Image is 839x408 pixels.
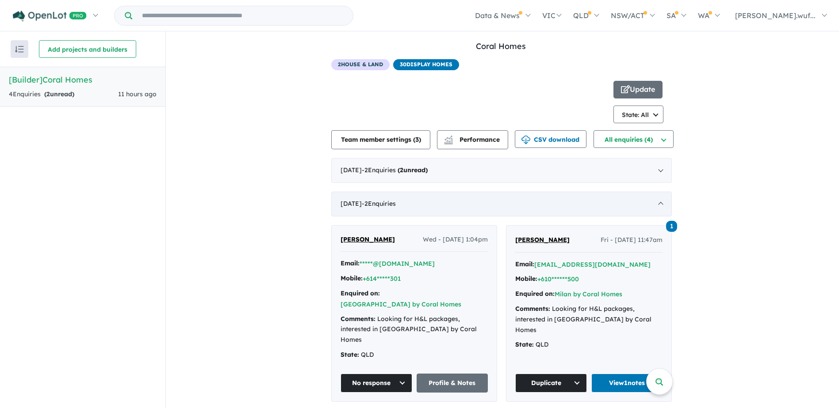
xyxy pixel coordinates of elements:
button: Milan by Coral Homes [555,290,622,299]
span: 3 [415,136,419,144]
h5: [Builder] Coral Homes [9,74,157,86]
strong: Comments: [515,305,550,313]
div: Looking for H&L packages, interested in [GEOGRAPHIC_DATA] by Coral Homes [341,314,488,345]
a: View1notes [591,374,663,393]
span: [PERSON_NAME] [515,236,570,244]
a: Milan by Coral Homes [555,290,622,298]
a: 1 [666,220,677,232]
button: Team member settings (3) [331,130,430,149]
button: All enquiries (4) [594,130,674,148]
img: sort.svg [15,46,24,53]
span: 2 [400,166,403,174]
input: Try estate name, suburb, builder or developer [134,6,351,25]
img: Openlot PRO Logo White [13,11,87,22]
button: [EMAIL_ADDRESS][DOMAIN_NAME] [534,260,651,269]
img: line-chart.svg [444,136,452,140]
span: [PERSON_NAME] [341,235,395,243]
span: 11 hours ago [118,90,157,98]
a: Profile & Notes [417,374,488,393]
strong: Mobile: [515,275,537,283]
span: - 2 Enquir ies [362,166,428,174]
a: Coral Homes [476,41,526,51]
strong: Mobile: [341,274,363,282]
span: - 2 Enquir ies [362,200,396,208]
strong: State: [341,351,359,359]
a: [PERSON_NAME] [341,234,395,245]
a: [GEOGRAPHIC_DATA] by Coral Homes [341,300,461,308]
img: download icon [521,136,530,144]
button: No response [341,374,412,393]
strong: Comments: [341,315,375,323]
div: [DATE] [331,192,672,216]
div: 4 Enquir ies [9,89,74,100]
span: 2 House & Land [331,59,390,70]
button: [GEOGRAPHIC_DATA] by Coral Homes [341,300,461,309]
span: Wed - [DATE] 1:04pm [423,234,488,245]
span: 1 [666,221,677,232]
strong: Email: [515,260,534,268]
span: Fri - [DATE] 11:47am [601,235,663,246]
strong: ( unread) [398,166,428,174]
strong: Email: [341,259,360,267]
strong: Enquired on: [515,290,555,298]
strong: State: [515,340,534,348]
span: 2 [46,90,50,98]
strong: ( unread) [44,90,74,98]
button: Update [613,81,663,98]
div: QLD [341,350,488,360]
span: [PERSON_NAME].wuf... [735,11,816,20]
span: 30 Display Homes [393,59,459,70]
div: Looking for H&L packages, interested in [GEOGRAPHIC_DATA] by Coral Homes [515,304,663,335]
a: [PERSON_NAME] [515,235,570,246]
button: Add projects and builders [39,40,136,58]
button: Duplicate [515,374,587,393]
div: [DATE] [331,158,672,183]
img: bar-chart.svg [444,138,453,144]
span: Performance [445,136,500,144]
button: Performance [437,130,508,149]
button: CSV download [515,130,586,148]
button: State: All [613,106,663,123]
strong: Enquired on: [341,289,380,297]
div: QLD [515,340,663,350]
